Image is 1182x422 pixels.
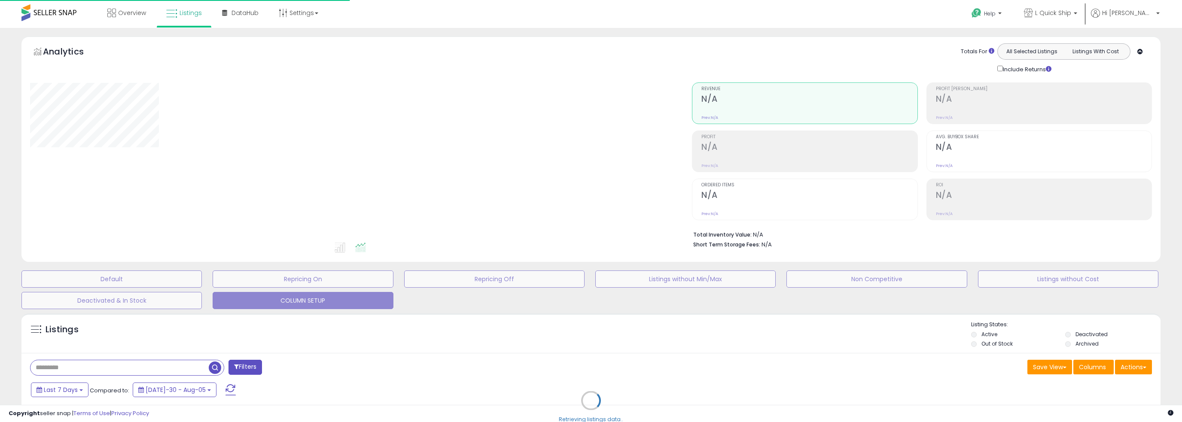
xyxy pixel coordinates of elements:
[762,240,772,249] span: N/A
[936,183,1152,188] span: ROI
[1091,9,1160,28] a: Hi [PERSON_NAME]
[971,8,982,18] i: Get Help
[701,94,917,106] h2: N/A
[1000,46,1064,57] button: All Selected Listings
[21,270,202,288] button: Default
[693,229,1145,239] li: N/A
[9,410,149,418] div: seller snap | |
[693,241,760,248] b: Short Term Storage Fees:
[936,115,953,120] small: Prev: N/A
[1063,46,1127,57] button: Listings With Cost
[984,10,996,17] span: Help
[595,270,776,288] button: Listings without Min/Max
[936,211,953,216] small: Prev: N/A
[936,135,1152,140] span: Avg. Buybox Share
[118,9,146,17] span: Overview
[936,163,953,168] small: Prev: N/A
[701,190,917,202] h2: N/A
[213,292,393,309] button: COLUMN SETUP
[9,409,40,417] strong: Copyright
[693,231,752,238] b: Total Inventory Value:
[936,190,1152,202] h2: N/A
[701,211,718,216] small: Prev: N/A
[232,9,259,17] span: DataHub
[213,270,393,288] button: Repricing On
[1102,9,1154,17] span: Hi [PERSON_NAME]
[961,48,994,56] div: Totals For
[404,270,585,288] button: Repricing Off
[701,183,917,188] span: Ordered Items
[701,163,718,168] small: Prev: N/A
[701,135,917,140] span: Profit
[43,46,101,60] h5: Analytics
[180,9,202,17] span: Listings
[1035,9,1071,17] span: L Quick Ship
[965,1,1010,28] a: Help
[991,64,1062,74] div: Include Returns
[21,292,202,309] button: Deactivated & In Stock
[936,94,1152,106] h2: N/A
[936,142,1152,154] h2: N/A
[936,87,1152,91] span: Profit [PERSON_NAME]
[701,142,917,154] h2: N/A
[701,115,718,120] small: Prev: N/A
[701,87,917,91] span: Revenue
[786,270,967,288] button: Non Competitive
[978,270,1158,288] button: Listings without Cost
